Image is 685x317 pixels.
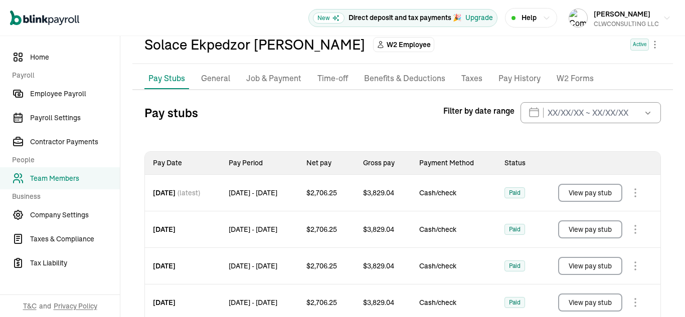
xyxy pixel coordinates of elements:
span: Team Members [30,173,120,184]
span: Filter by date range [443,105,515,117]
button: Company logo[PERSON_NAME]CLWCONSULTING LLC [565,6,675,31]
p: Job & Payment [246,72,301,85]
p: Direct deposit and tax payments 🎉 [349,13,461,23]
button: View pay stub [558,257,622,275]
span: New [313,13,345,24]
span: [DATE] - [DATE] [229,188,277,198]
span: [PERSON_NAME] [594,10,650,19]
span: Cash/check [419,188,488,198]
span: $ 3,829.04 [363,224,394,234]
span: Paid [509,188,521,198]
span: $ 3,829.04 [363,261,394,271]
span: [DATE] [153,188,176,198]
span: Business [12,191,114,202]
span: Company Settings [30,210,120,220]
th: Net pay [298,152,355,175]
span: Tax Liability [30,258,120,268]
span: W2 Employee [387,40,431,50]
th: Payment Method [411,152,496,175]
span: [DATE] [153,224,176,234]
span: Payroll Settings [30,113,120,123]
span: $ 2,706.25 [306,297,337,307]
p: Time-off [317,72,348,85]
span: Cash/check [419,297,488,307]
span: Cash/check [419,224,488,234]
span: [DATE] - [DATE] [229,261,277,271]
span: $ 2,706.25 [306,188,337,198]
span: Cash/check [419,261,488,271]
img: Company logo [569,9,587,27]
span: Privacy Policy [54,301,97,311]
span: [DATE] [153,261,176,271]
span: Active [630,39,649,51]
span: T&C [23,301,37,311]
span: Contractor Payments [30,137,120,147]
h3: Pay stubs [144,105,198,121]
button: View pay stub [558,220,622,238]
span: Payroll [12,70,114,81]
nav: Global [10,4,79,33]
input: XX/XX/XX ~ XX/XX/XX [521,102,661,123]
span: Paid [509,297,521,307]
button: Upgrade [465,13,493,23]
p: W2 Forms [557,72,594,85]
p: Taxes [461,72,482,85]
p: General [201,72,230,85]
span: Paid [509,261,521,271]
button: View pay stub [558,184,622,202]
span: Home [30,52,120,63]
th: Pay Date [145,152,221,175]
button: View pay stub [558,293,622,311]
span: [DATE] [153,297,176,307]
th: Gross pay [355,152,412,175]
div: CLWCONSULTING LLC [594,20,659,29]
iframe: Chat Widget [635,269,685,317]
span: People [12,155,114,165]
button: Help [505,8,557,28]
span: Paid [509,224,521,234]
span: Taxes & Compliance [30,234,120,244]
p: Benefits & Deductions [364,72,445,85]
span: $ 2,706.25 [306,261,337,271]
span: [DATE] - [DATE] [229,297,277,307]
span: $ 3,829.04 [363,188,394,198]
th: Pay Period [221,152,298,175]
span: $ 3,829.04 [363,297,394,307]
span: Employee Payroll [30,89,120,99]
span: $ 2,706.25 [306,224,337,234]
span: [DATE] - [DATE] [229,224,277,234]
span: (latest) [178,188,200,198]
div: Solace Ekpedzor [PERSON_NAME] [144,34,365,55]
th: Status [496,152,541,175]
p: Pay History [498,72,541,85]
span: Help [522,13,537,23]
p: Pay Stubs [148,72,185,84]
